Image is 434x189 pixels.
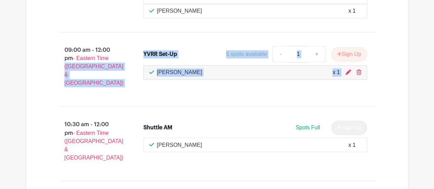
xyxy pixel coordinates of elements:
p: [PERSON_NAME] [157,141,202,149]
button: Sign Up [331,47,367,61]
p: [PERSON_NAME] [157,7,202,15]
div: x 1 [332,68,340,76]
span: - Eastern Time ([GEOGRAPHIC_DATA] & [GEOGRAPHIC_DATA]) [64,55,124,86]
div: Shuttle AM [143,123,172,132]
p: [PERSON_NAME] [157,68,202,76]
a: + [308,46,325,62]
p: 10:30 am - 12:00 pm [48,118,133,164]
span: Spots Full [295,125,320,130]
a: - [272,46,288,62]
span: - Eastern Time ([GEOGRAPHIC_DATA] & [GEOGRAPHIC_DATA]) [64,130,124,160]
p: 09:00 am - 12:00 pm [48,43,133,90]
div: 5 spots available [226,50,267,58]
div: x 1 [348,141,355,149]
div: x 1 [348,7,355,15]
div: YVRR Set-Up [143,50,177,58]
